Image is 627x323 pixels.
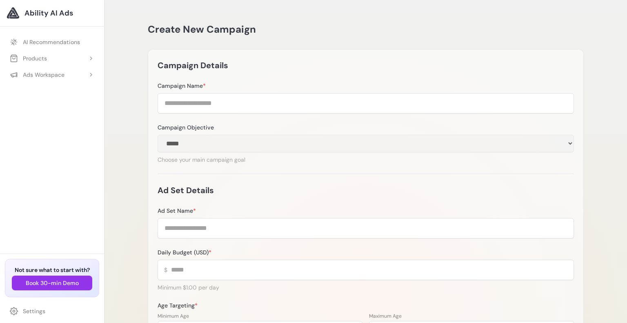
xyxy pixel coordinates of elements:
[158,59,228,72] h2: Campaign Details
[158,313,362,319] label: Minimum Age
[158,184,214,197] h2: Ad Set Details
[369,313,574,319] label: Maximum Age
[12,276,92,290] button: Book 30-min Demo
[158,123,574,131] label: Campaign Objective
[158,156,574,164] p: Choose your main campaign goal
[5,304,99,319] a: Settings
[5,35,99,49] a: AI Recommendations
[24,7,73,19] span: Ability AI Ads
[158,248,574,256] label: Daily Budget (USD)
[10,54,47,62] div: Products
[5,67,99,82] button: Ads Workspace
[158,283,574,292] p: Minimum $1.00 per day
[158,207,574,215] label: Ad Set Name
[158,301,574,310] label: Age Targeting
[10,71,64,79] div: Ads Workspace
[12,266,92,274] h3: Not sure what to start with?
[158,82,574,90] label: Campaign Name
[5,51,99,66] button: Products
[7,7,98,20] a: Ability AI Ads
[148,23,256,36] span: Create New Campaign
